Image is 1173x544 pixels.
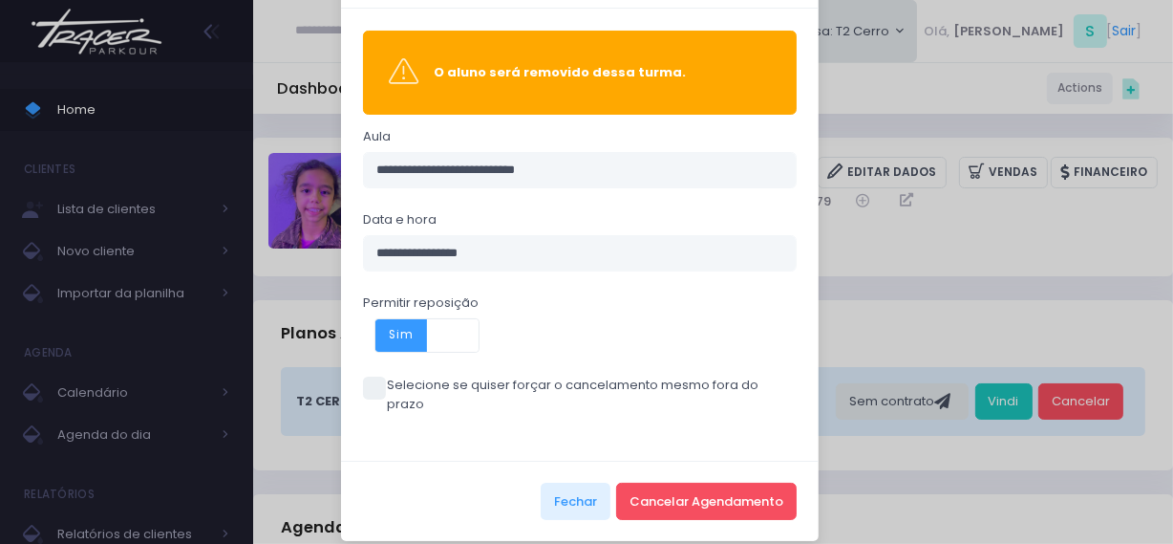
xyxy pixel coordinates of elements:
[363,376,798,413] label: Selecione se quiser forçar o cancelamento mesmo fora do prazo
[541,483,610,519] button: Fechar
[363,294,479,313] label: Permitir reposição
[363,210,437,229] label: Data e hora
[434,63,771,82] div: O aluno será removido dessa turma.
[616,483,797,519] button: Cancelar Agendamento
[375,319,427,352] span: Sim
[363,127,391,146] label: Aula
